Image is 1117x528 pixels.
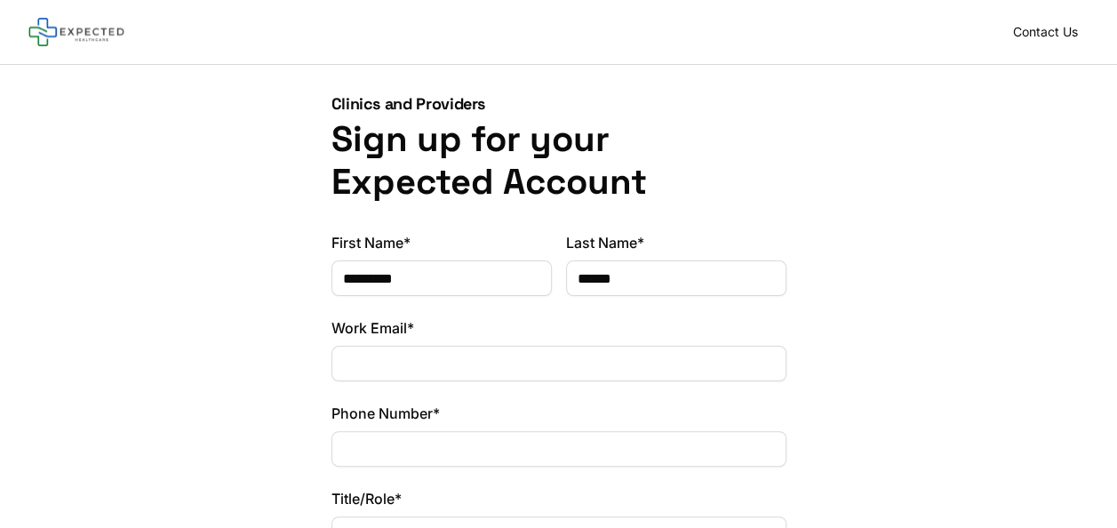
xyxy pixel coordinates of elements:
[331,118,786,204] h1: Sign up for your Expected Account
[331,488,786,509] label: Title/Role*
[1002,20,1089,44] a: Contact Us
[566,232,786,253] label: Last Name*
[331,232,552,253] label: First Name*
[331,317,786,339] label: Work Email*
[331,93,786,115] p: Clinics and Providers
[331,403,786,424] label: Phone Number*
